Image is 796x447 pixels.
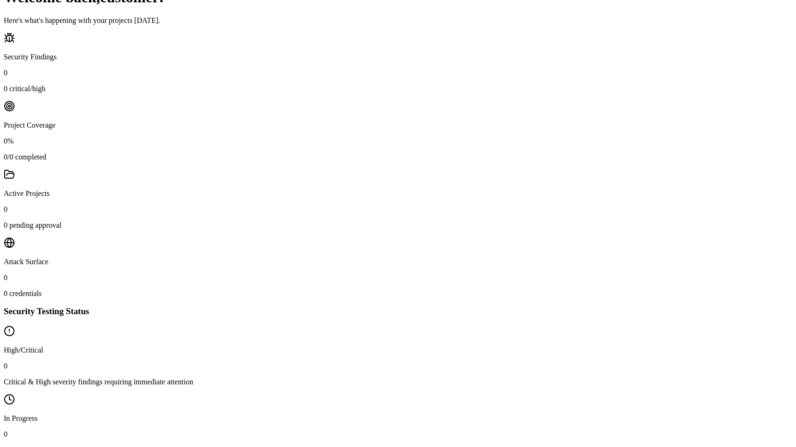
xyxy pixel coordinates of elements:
[4,274,792,282] p: 0
[4,16,792,25] p: Here's what's happening with your projects [DATE].
[4,69,792,77] p: 0
[4,137,792,145] p: 0%
[4,346,792,354] p: High/Critical
[4,289,792,298] p: 0 credentials
[4,258,792,266] p: Attack Surface
[4,362,792,370] p: 0
[4,414,792,423] p: In Progress
[4,378,792,386] p: Critical & High severity findings requiring immediate attention
[4,85,792,93] p: 0 critical/high
[4,221,792,230] p: 0 pending approval
[4,189,792,198] p: Active Projects
[4,430,792,439] p: 0
[4,306,792,317] h3: Security Testing Status
[4,205,792,214] p: 0
[4,53,792,61] p: Security Findings
[4,153,792,161] p: 0/0 completed
[4,121,792,130] p: Project Coverage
